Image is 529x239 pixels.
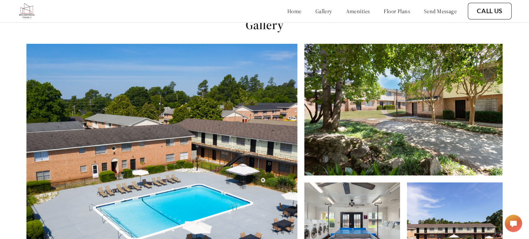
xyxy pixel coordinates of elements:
[424,8,457,15] a: send message
[315,8,332,15] a: gallery
[468,3,512,19] button: Call Us
[477,7,503,15] a: Call Us
[287,8,302,15] a: home
[384,8,410,15] a: floor plans
[304,44,503,175] img: Alt text
[17,2,36,20] img: Company logo
[346,8,370,15] a: amenities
